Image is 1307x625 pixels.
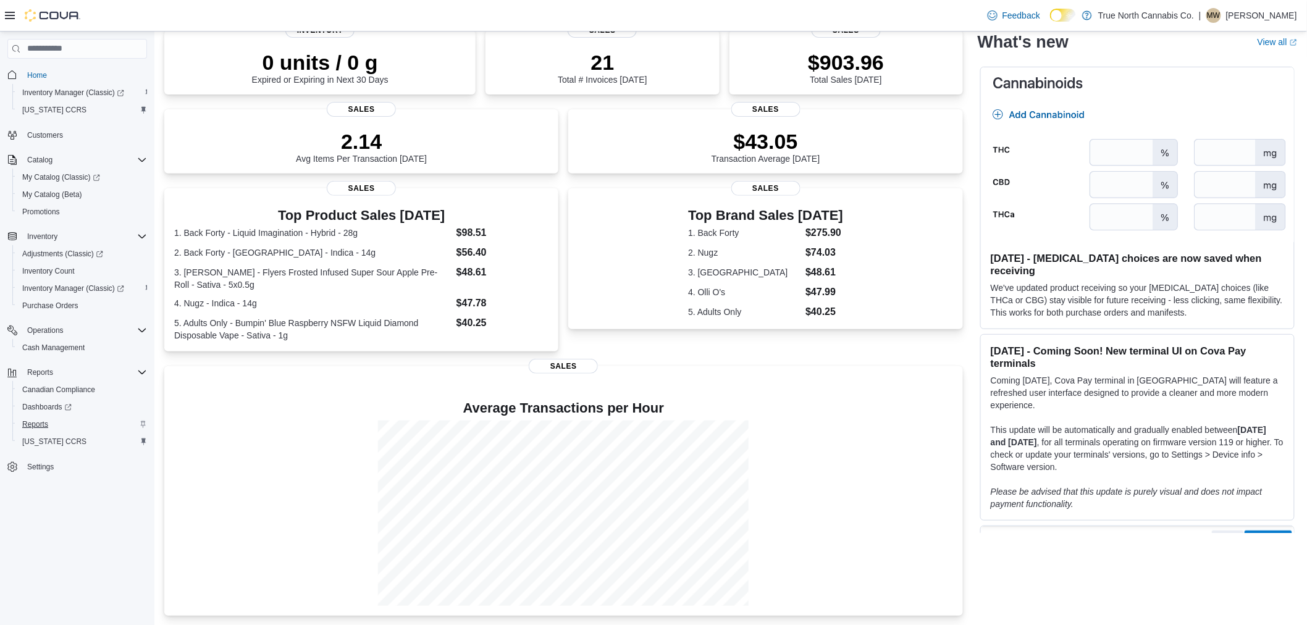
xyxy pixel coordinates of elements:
[12,101,152,119] button: [US_STATE] CCRS
[22,323,147,338] span: Operations
[17,400,77,414] a: Dashboards
[712,129,820,164] div: Transaction Average [DATE]
[688,227,801,239] dt: 1. Back Forty
[991,345,1284,369] h3: [DATE] - Coming Soon! New terminal UI on Cova Pay terminals
[688,286,801,298] dt: 4. Olli O's
[1258,37,1297,47] a: View allExternal link
[731,102,801,117] span: Sales
[296,129,427,154] p: 2.14
[991,424,1284,473] p: This update will be automatically and gradually enabled between , for all terminals operating on ...
[252,50,389,85] div: Expired or Expiring in Next 30 Days
[1199,8,1201,23] p: |
[22,68,52,83] a: Home
[12,169,152,186] a: My Catalog (Classic)
[17,103,91,117] a: [US_STATE] CCRS
[1290,39,1297,46] svg: External link
[296,129,427,164] div: Avg Items Per Transaction [DATE]
[27,367,53,377] span: Reports
[22,301,78,311] span: Purchase Orders
[12,262,152,280] button: Inventory Count
[17,170,105,185] a: My Catalog (Classic)
[529,359,598,374] span: Sales
[17,417,147,432] span: Reports
[17,298,147,313] span: Purchase Orders
[1206,8,1221,23] div: Marilyn Witzmann
[22,67,147,83] span: Home
[17,434,147,449] span: Washington CCRS
[12,84,152,101] a: Inventory Manager (Classic)
[991,282,1284,319] p: We've updated product receiving so your [MEDICAL_DATA] choices (like THCa or CBG) stay visible fo...
[808,50,884,75] p: $903.96
[17,85,129,100] a: Inventory Manager (Classic)
[2,458,152,476] button: Settings
[17,246,147,261] span: Adjustments (Classic)
[991,252,1284,277] h3: [DATE] - [MEDICAL_DATA] choices are now saved when receiving
[17,264,80,279] a: Inventory Count
[12,433,152,450] button: [US_STATE] CCRS
[17,340,147,355] span: Cash Management
[805,225,843,240] dd: $275.90
[17,170,147,185] span: My Catalog (Classic)
[22,153,57,167] button: Catalog
[327,181,396,196] span: Sales
[991,425,1266,447] strong: [DATE] and [DATE]
[2,151,152,169] button: Catalog
[22,105,86,115] span: [US_STATE] CCRS
[17,417,53,432] a: Reports
[991,487,1263,509] em: Please be advised that this update is purely visual and does not impact payment functionality.
[688,266,801,279] dt: 3. [GEOGRAPHIC_DATA]
[731,181,801,196] span: Sales
[1226,8,1297,23] p: [PERSON_NAME]
[17,298,83,313] a: Purchase Orders
[1002,9,1040,22] span: Feedback
[2,126,152,144] button: Customers
[22,459,59,474] a: Settings
[805,265,843,280] dd: $48.61
[174,317,452,342] dt: 5. Adults Only - Bumpin' Blue Raspberry NSFW Liquid Diamond Disposable Vape - Sativa - 1g
[805,245,843,260] dd: $74.03
[12,245,152,262] a: Adjustments (Classic)
[22,459,147,474] span: Settings
[17,187,147,202] span: My Catalog (Beta)
[27,232,57,241] span: Inventory
[983,3,1045,28] a: Feedback
[991,374,1284,411] p: Coming [DATE], Cova Pay terminal in [GEOGRAPHIC_DATA] will feature a refreshed user interface des...
[7,61,147,508] nav: Complex example
[22,190,82,199] span: My Catalog (Beta)
[17,281,147,296] span: Inventory Manager (Classic)
[1050,9,1076,22] input: Dark Mode
[22,153,147,167] span: Catalog
[688,208,843,223] h3: Top Brand Sales [DATE]
[27,462,54,472] span: Settings
[22,127,147,143] span: Customers
[27,130,63,140] span: Customers
[327,102,396,117] span: Sales
[174,401,953,416] h4: Average Transactions per Hour
[12,339,152,356] button: Cash Management
[174,227,452,239] dt: 1. Back Forty - Liquid Imagination - Hybrid - 28g
[1207,8,1220,23] span: MW
[12,186,152,203] button: My Catalog (Beta)
[22,419,48,429] span: Reports
[27,155,53,165] span: Catalog
[12,297,152,314] button: Purchase Orders
[712,129,820,154] p: $43.05
[174,297,452,309] dt: 4. Nugz - Indica - 14g
[22,365,58,380] button: Reports
[22,207,60,217] span: Promotions
[688,246,801,259] dt: 2. Nugz
[22,229,147,244] span: Inventory
[22,365,147,380] span: Reports
[17,187,87,202] a: My Catalog (Beta)
[12,280,152,297] a: Inventory Manager (Classic)
[456,316,549,330] dd: $40.25
[456,265,549,280] dd: $48.61
[456,245,549,260] dd: $56.40
[17,382,100,397] a: Canadian Compliance
[174,246,452,259] dt: 2. Back Forty - [GEOGRAPHIC_DATA] - Indica - 14g
[17,382,147,397] span: Canadian Compliance
[27,70,47,80] span: Home
[2,228,152,245] button: Inventory
[2,322,152,339] button: Operations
